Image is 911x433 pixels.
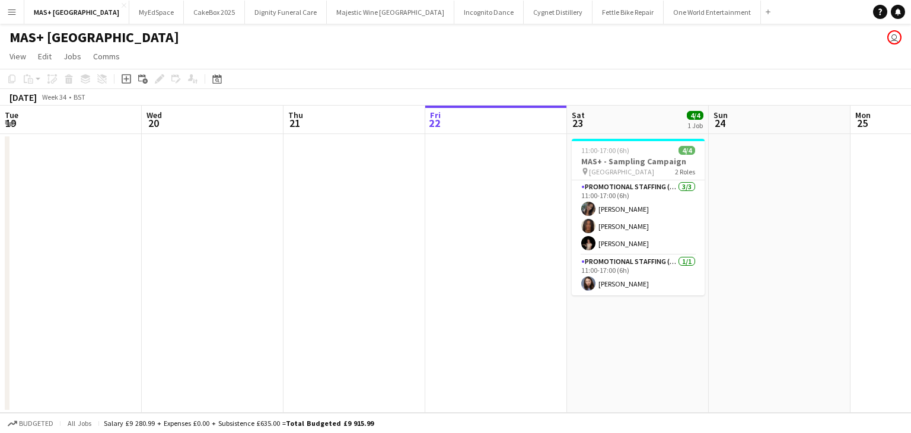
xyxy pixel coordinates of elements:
[6,417,55,430] button: Budgeted
[9,91,37,103] div: [DATE]
[687,111,703,120] span: 4/4
[713,110,728,120] span: Sun
[675,167,695,176] span: 2 Roles
[712,116,728,130] span: 24
[74,93,85,101] div: BST
[572,139,705,295] app-job-card: 11:00-17:00 (6h)4/4MAS+ - Sampling Campaign [GEOGRAPHIC_DATA]2 RolesPromotional Staffing (Brand A...
[589,167,654,176] span: [GEOGRAPHIC_DATA]
[145,116,162,130] span: 20
[39,93,69,101] span: Week 34
[572,110,585,120] span: Sat
[245,1,327,24] button: Dignity Funeral Care
[572,255,705,295] app-card-role: Promotional Staffing (Team Leader)1/111:00-17:00 (6h)[PERSON_NAME]
[853,116,871,130] span: 25
[572,180,705,255] app-card-role: Promotional Staffing (Brand Ambassadors)3/311:00-17:00 (6h)[PERSON_NAME][PERSON_NAME][PERSON_NAME]
[129,1,184,24] button: MyEdSpace
[63,51,81,62] span: Jobs
[38,51,52,62] span: Edit
[3,116,18,130] span: 19
[24,1,129,24] button: MAS+ [GEOGRAPHIC_DATA]
[428,116,441,130] span: 22
[184,1,245,24] button: CakeBox 2025
[65,419,94,428] span: All jobs
[454,1,524,24] button: Incognito Dance
[9,51,26,62] span: View
[104,419,374,428] div: Salary £9 280.99 + Expenses £0.00 + Subsistence £635.00 =
[887,30,902,44] app-user-avatar: Amelia Radley
[687,121,703,130] div: 1 Job
[288,110,303,120] span: Thu
[93,51,120,62] span: Comms
[59,49,86,64] a: Jobs
[664,1,761,24] button: One World Entertainment
[430,110,441,120] span: Fri
[679,146,695,155] span: 4/4
[5,49,31,64] a: View
[327,1,454,24] button: Majestic Wine [GEOGRAPHIC_DATA]
[593,1,664,24] button: Fettle Bike Repair
[5,110,18,120] span: Tue
[88,49,125,64] a: Comms
[19,419,53,428] span: Budgeted
[581,146,629,155] span: 11:00-17:00 (6h)
[286,116,303,130] span: 21
[855,110,871,120] span: Mon
[524,1,593,24] button: Cygnet Distillery
[9,28,179,46] h1: MAS+ [GEOGRAPHIC_DATA]
[570,116,585,130] span: 23
[286,419,374,428] span: Total Budgeted £9 915.99
[572,156,705,167] h3: MAS+ - Sampling Campaign
[33,49,56,64] a: Edit
[146,110,162,120] span: Wed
